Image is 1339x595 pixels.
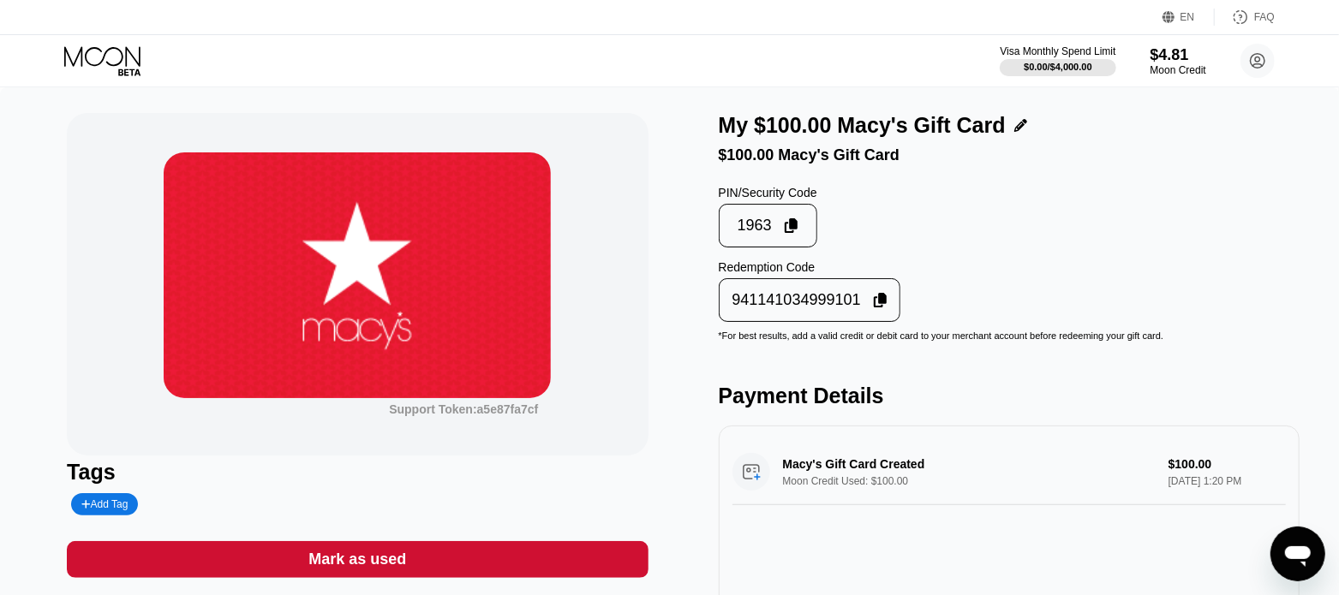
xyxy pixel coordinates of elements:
[67,541,648,578] div: Mark as used
[719,260,901,274] div: Redemption Code
[732,290,861,310] div: 941141034999101
[1000,45,1115,76] div: Visa Monthly Spend Limit$0.00/$4,000.00
[1151,64,1206,76] div: Moon Credit
[81,498,128,510] div: Add Tag
[1215,9,1275,26] div: FAQ
[719,384,1300,408] div: Payment Details
[1151,46,1206,64] div: $4.81
[1163,9,1215,26] div: EN
[71,493,138,515] div: Add Tag
[308,550,406,569] div: Mark as used
[719,278,901,322] div: 941141034999101
[389,402,538,416] div: Support Token: a5e87fa7cf
[719,204,817,247] div: 1963
[738,216,772,235] div: 1963
[719,113,1006,138] div: My $100.00 Macy's Gift Card
[1024,62,1092,72] div: $0.00 / $4,000.00
[1151,46,1206,76] div: $4.81Moon Credit
[1254,11,1275,23] div: FAQ
[1181,11,1195,23] div: EN
[719,146,1300,164] div: $100.00 Macy's Gift Card
[67,460,648,485] div: Tags
[1270,527,1325,581] iframe: Кнопка запуска окна обмена сообщениями
[719,186,817,199] div: PIN/Security Code
[389,402,538,416] div: Support Token:a5e87fa7cf
[1000,45,1115,57] div: Visa Monthly Spend Limit
[719,330,1300,341] div: * For best results, add a valid credit or debit card to your merchant account before redeeming yo...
